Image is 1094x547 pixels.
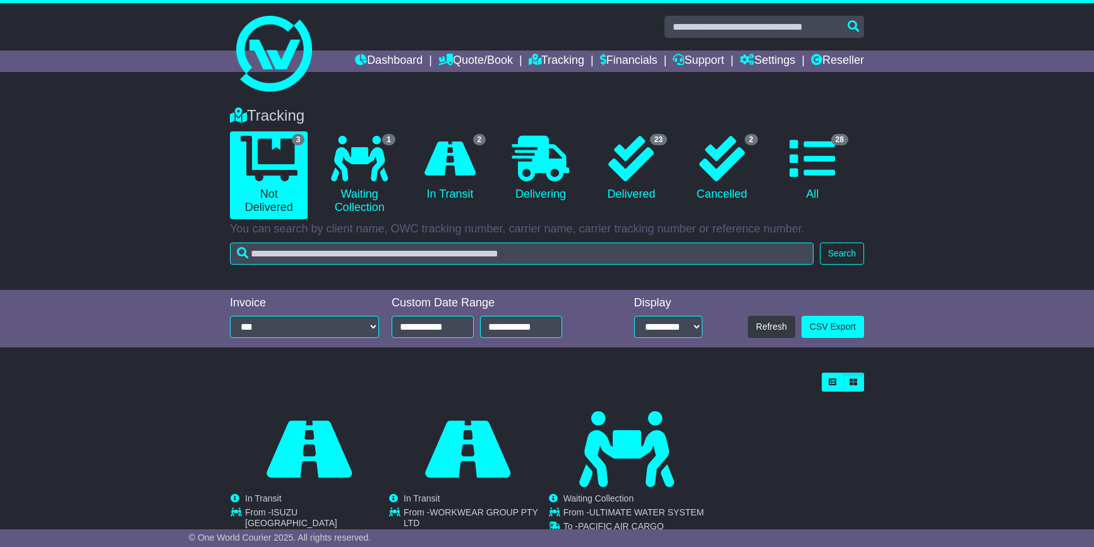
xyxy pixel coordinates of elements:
span: In Transit [404,493,440,503]
td: From - [404,507,546,532]
a: Settings [740,51,795,72]
a: Support [673,51,724,72]
a: 23 Delivered [592,131,670,206]
span: 3 [292,134,305,145]
span: In Transit [245,493,282,503]
a: Quote/Book [438,51,513,72]
a: Dashboard [355,51,423,72]
span: 1 [382,134,395,145]
span: WORKWEAR GROUP PTY LTD [404,507,538,528]
a: 3 Not Delivered [230,131,308,219]
a: 2 Cancelled [683,131,760,206]
div: Display [634,296,702,310]
a: Reseller [811,51,864,72]
span: 2 [473,134,486,145]
p: You can search by client name, OWC tracking number, carrier name, carrier tracking number or refe... [230,222,864,236]
a: 28 All [774,131,851,206]
a: 2 In Transit [411,131,489,206]
span: ULTIMATE WATER SYSTEM [589,507,704,517]
button: Search [820,243,864,265]
span: 28 [831,134,848,145]
a: Financials [600,51,658,72]
a: Delivering [502,131,579,206]
span: ISUZU [GEOGRAPHIC_DATA] [245,507,337,528]
div: Custom Date Range [392,296,594,310]
button: Refresh [748,316,795,338]
a: Tracking [529,51,584,72]
div: Invoice [230,296,379,310]
td: To - [563,521,704,535]
span: © One World Courier 2025. All rights reserved. [189,532,371,543]
td: From - [563,507,704,521]
span: 23 [650,134,667,145]
a: 1 Waiting Collection [320,131,398,219]
div: Tracking [224,107,870,125]
span: 2 [745,134,758,145]
td: From - [245,507,388,532]
a: CSV Export [802,316,864,338]
span: PACIFIC AIR CARGO [578,521,664,531]
span: Waiting Collection [563,493,634,503]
